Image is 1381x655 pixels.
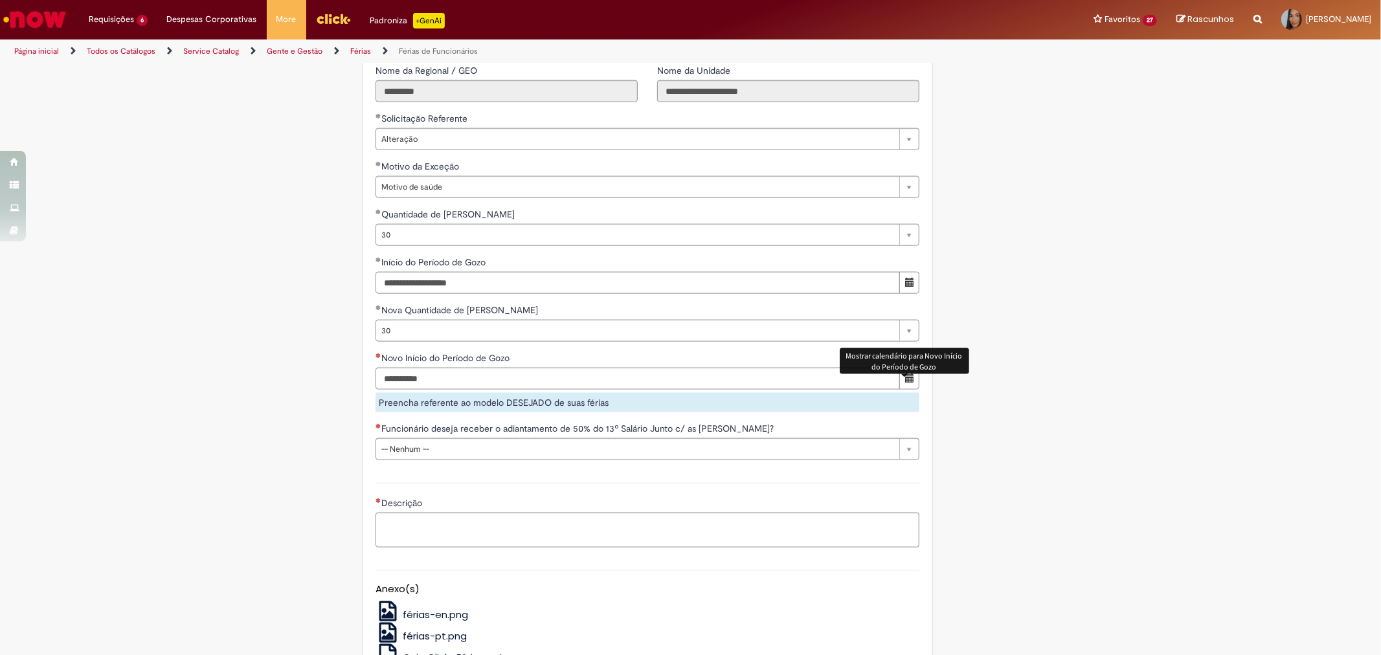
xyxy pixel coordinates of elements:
span: Necessários [376,423,381,428]
span: -- Nenhum -- [381,439,893,460]
span: Obrigatório Preenchido [376,113,381,118]
span: Funcionário deseja receber o adiantamento de 50% do 13º Salário Junto c/ as [PERSON_NAME]? [381,423,776,434]
a: Férias [350,46,371,56]
span: Nova Quantidade de [PERSON_NAME] [381,304,541,316]
span: férias-en.png [403,608,468,621]
img: ServiceNow [1,6,68,32]
button: Mostrar calendário para Novo Início do Período de Gozo [899,368,919,390]
p: +GenAi [413,13,445,28]
span: férias-pt.png [403,629,467,643]
div: Preencha referente ao modelo DESEJADO de suas férias [376,393,919,412]
span: 6 [137,15,148,26]
a: férias-en.png [376,608,468,621]
span: Obrigatório Preenchido [376,209,381,214]
span: 30 [381,225,893,245]
span: Descrição [381,497,425,509]
input: Início do Período de Gozo 13 October 2025 17:21:12 Monday [376,272,900,294]
span: More [276,13,297,26]
input: Nome da Regional / GEO [376,80,638,102]
span: [PERSON_NAME] [1306,14,1371,25]
a: Todos os Catálogos [87,46,155,56]
a: Página inicial [14,46,59,56]
span: Alteração [381,129,893,150]
a: Service Catalog [183,46,239,56]
span: Necessários [376,353,381,358]
span: Despesas Corporativas [167,13,257,26]
textarea: Descrição [376,513,919,548]
a: férias-pt.png [376,629,467,643]
span: Motivo da Exceção [381,161,462,172]
span: Obrigatório Preenchido [376,305,381,310]
button: Mostrar calendário para Início do Período de Gozo [899,272,919,294]
span: Requisições [89,13,134,26]
span: Obrigatório Preenchido [376,161,381,166]
input: Nome da Unidade [657,80,919,102]
span: Motivo de saúde [381,177,893,197]
h5: Anexo(s) [376,584,919,595]
a: Férias de Funcionários [399,46,478,56]
span: Somente leitura - Nome da Unidade [657,65,733,76]
input: Novo Início do Período de Gozo [376,368,900,390]
img: click_logo_yellow_360x200.png [316,9,351,28]
span: Obrigatório Preenchido [376,257,381,262]
span: Início do Período de Gozo [381,256,488,268]
ul: Trilhas de página [10,39,911,63]
a: Rascunhos [1176,14,1234,26]
span: Somente leitura - Nome da Regional / GEO [376,65,480,76]
span: Favoritos [1105,13,1140,26]
span: Novo Início do Período de Gozo [381,352,512,364]
span: Solicitação Referente [381,113,470,124]
span: 30 [381,320,893,341]
span: Rascunhos [1187,13,1234,25]
span: 27 [1143,15,1157,26]
div: Padroniza [370,13,445,28]
span: Necessários [376,498,381,503]
a: Gente e Gestão [267,46,322,56]
span: Quantidade de [PERSON_NAME] [381,208,517,220]
div: Mostrar calendário para Novo Início do Período de Gozo [840,348,969,374]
